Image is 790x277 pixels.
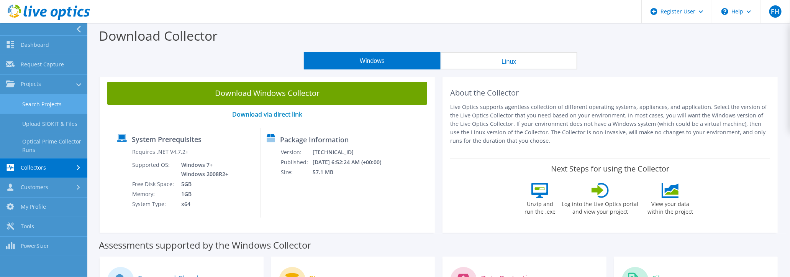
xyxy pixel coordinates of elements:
td: 5GB [175,179,230,189]
td: [TECHNICAL_ID] [312,147,392,157]
label: View your data within the project [643,198,698,216]
h2: About the Collector [450,88,770,97]
td: Windows 7+ Windows 2008R2+ [175,160,230,179]
svg: \n [721,8,728,15]
td: Free Disk Space: [132,179,175,189]
label: Assessments supported by the Windows Collector [99,241,311,249]
td: System Type: [132,199,175,209]
td: 1GB [175,189,230,199]
label: Log into the Live Optics portal and view your project [562,198,639,216]
a: Download Windows Collector [107,82,427,105]
label: Requires .NET V4.7.2+ [132,148,188,156]
button: Linux [441,52,577,69]
button: Windows [304,52,441,69]
td: Published: [280,157,312,167]
td: 57.1 MB [312,167,392,177]
td: x64 [175,199,230,209]
p: Live Optics supports agentless collection of different operating systems, appliances, and applica... [450,103,770,145]
td: Size: [280,167,312,177]
label: Package Information [280,136,349,143]
td: [DATE] 6:52:24 AM (+00:00) [312,157,392,167]
label: System Prerequisites [132,135,202,143]
td: Version: [280,147,312,157]
span: FH [769,5,782,18]
td: Supported OS: [132,160,175,179]
label: Unzip and run the .exe [523,198,558,216]
label: Download Collector [99,27,218,45]
td: Memory: [132,189,175,199]
label: Next Steps for using the Collector [551,164,669,173]
a: Download via direct link [232,110,302,119]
